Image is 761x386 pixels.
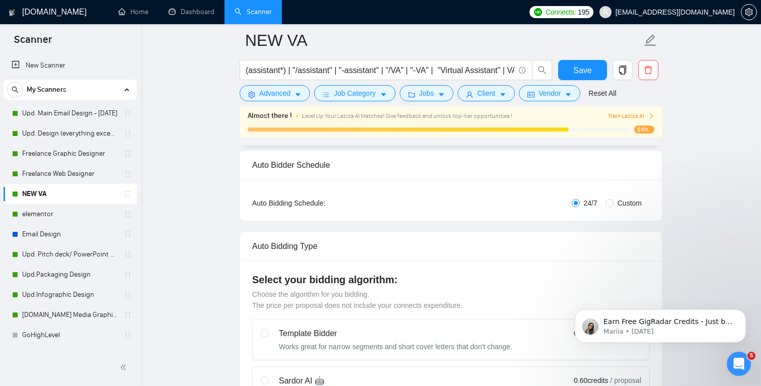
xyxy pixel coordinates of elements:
img: logo [9,5,16,21]
a: New Scanner [12,55,129,76]
span: holder [124,109,132,117]
span: caret-down [438,91,445,98]
a: [DOMAIN_NAME] Media Graphics [22,305,118,325]
button: folderJobscaret-down [400,85,454,101]
span: 24/7 [580,198,601,209]
span: Scanner [6,32,60,53]
span: caret-down [380,91,387,98]
span: idcard [527,91,535,98]
a: Freelance Web Designer [22,164,118,184]
span: setting [741,8,756,16]
iframe: Intercom notifications message [560,288,761,359]
a: Upd.Ebook /magazine/brochure [22,345,118,365]
div: Auto Bidding Schedule: [252,198,385,209]
span: 84% [634,125,654,134]
span: info-circle [519,67,525,74]
span: Custom [614,198,646,209]
input: Search Freelance Jobs... [246,64,514,77]
span: Almost there ! [248,110,292,121]
span: holder [124,311,132,319]
span: Jobs [419,88,434,99]
a: Reset All [588,88,616,99]
a: Freelance Graphic Designer [22,144,118,164]
li: New Scanner [4,55,137,76]
a: Upd.Infographic Design [22,285,118,305]
span: Job Category [334,88,375,99]
span: user [466,91,473,98]
a: Upd. Pitch deck/ PowerPoint Designer [22,244,118,265]
span: Choose the algorithm for you bidding. The price per proposal does not include your connects expen... [252,290,463,309]
span: caret-down [499,91,506,98]
span: holder [124,331,132,339]
img: upwork-logo.png [534,8,542,16]
span: My Scanners [27,80,66,100]
span: delete [639,66,658,75]
span: caret-down [565,91,572,98]
span: caret-down [294,91,301,98]
span: copy [613,66,632,75]
span: holder [124,271,132,279]
button: Save [558,60,607,80]
span: 195 [578,7,589,18]
span: / proposal [611,375,641,385]
a: elementor [22,204,118,224]
span: Advanced [259,88,290,99]
span: search [532,66,552,75]
span: holder [124,230,132,238]
button: userClientcaret-down [458,85,515,101]
button: settingAdvancedcaret-down [240,85,310,101]
span: double-left [120,362,130,372]
h4: Select your bidding algorithm: [252,273,650,287]
a: setting [741,8,757,16]
span: folder [408,91,415,98]
span: user [602,9,609,16]
span: Level Up Your Laziza AI Matches! Give feedback and unlock top-tier opportunities ! [302,112,512,119]
button: search [7,82,23,98]
button: barsJob Categorycaret-down [314,85,395,101]
button: copy [613,60,633,80]
input: Scanner name... [245,28,642,53]
span: 5 [747,352,755,360]
span: setting [248,91,255,98]
span: Save [573,64,591,77]
button: idcardVendorcaret-down [519,85,580,101]
div: Auto Bidding Type [252,232,650,261]
span: 0.60 credits [574,375,608,386]
span: Vendor [539,88,561,99]
span: Client [477,88,495,99]
a: dashboardDashboard [169,8,214,16]
span: holder [124,130,132,138]
a: homeHome [118,8,148,16]
span: holder [124,150,132,158]
a: Email Design [22,224,118,244]
a: GoHighLevel [22,325,118,345]
a: NEW VA [22,184,118,204]
iframe: Intercom live chat [727,352,751,376]
a: Upd. Main Email Design - [DATE] [22,103,118,123]
div: Auto Bidder Schedule [252,151,650,179]
a: Upd. Design (everything except unspecified) [22,123,118,144]
div: Works great for narrow segments and short cover letters that don't change. [279,342,512,352]
span: holder [124,170,132,178]
span: holder [124,250,132,259]
span: right [648,113,654,119]
button: delete [638,60,658,80]
a: Upd.Packaging Design [22,265,118,285]
button: search [532,60,552,80]
button: setting [741,4,757,20]
span: holder [124,291,132,299]
span: Connects: [546,7,576,18]
div: Template Bidder [279,328,512,340]
span: holder [124,190,132,198]
span: bars [323,91,330,98]
span: edit [644,34,657,47]
button: Train Laziza AI [608,111,654,121]
span: search [8,86,23,93]
span: holder [124,210,132,218]
a: searchScanner [235,8,272,16]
